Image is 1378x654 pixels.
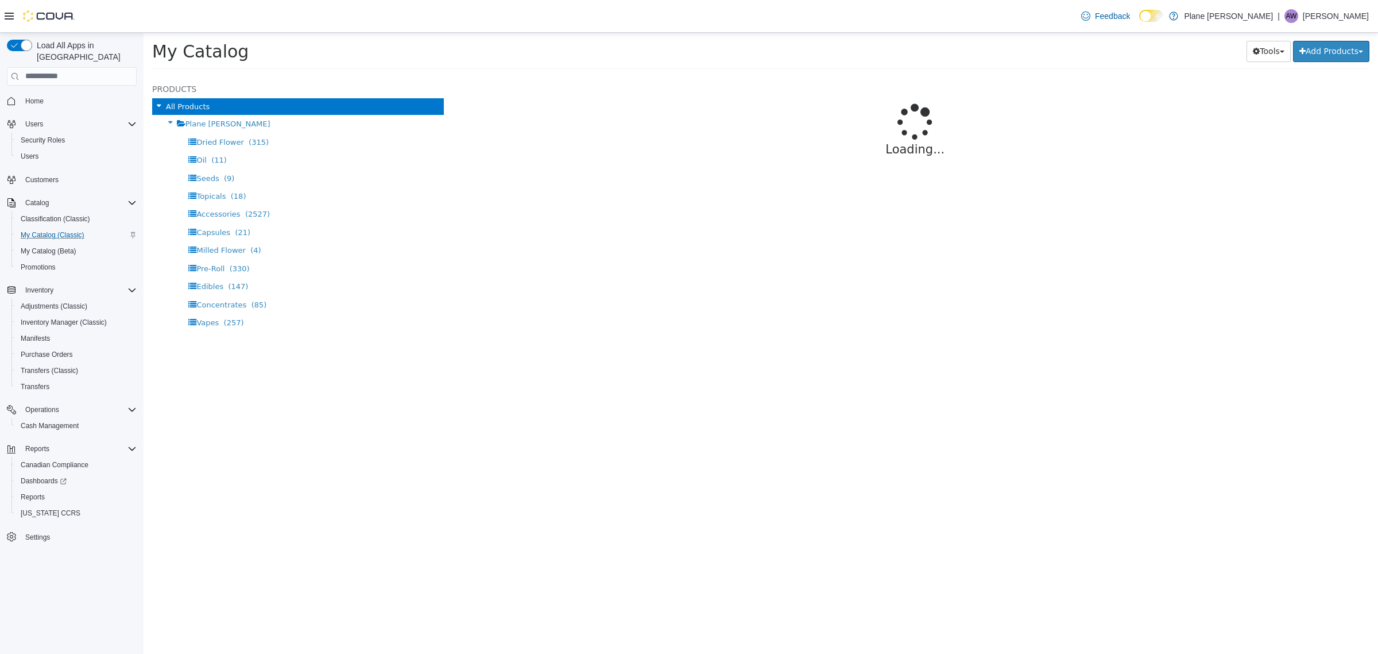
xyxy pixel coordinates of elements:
span: Adjustments (Classic) [16,299,137,313]
span: Plane [PERSON_NAME] [42,87,127,95]
button: Transfers [11,379,141,395]
a: Purchase Orders [16,348,78,361]
button: Reports [11,489,141,505]
span: (4) [107,213,117,222]
a: Promotions [16,260,60,274]
button: Tools [1103,8,1147,29]
span: Security Roles [16,133,137,147]
span: Customers [21,172,137,187]
button: Inventory Manager (Classic) [11,314,141,330]
button: Home [2,93,141,109]
span: Inventory Manager (Classic) [21,318,107,327]
a: Users [16,149,43,163]
a: Settings [21,530,55,544]
button: Security Roles [11,132,141,148]
span: My Catalog (Beta) [21,247,76,256]
span: Promotions [16,260,137,274]
button: Classification (Classic) [11,211,141,227]
span: Dried Flower [53,105,100,114]
a: Transfers (Classic) [16,364,83,378]
span: Reports [25,444,49,453]
a: Classification (Classic) [16,212,95,226]
div: Auston Wilson [1284,9,1298,23]
span: Adjustments (Classic) [21,302,87,311]
span: Transfers (Classic) [21,366,78,375]
span: Purchase Orders [16,348,137,361]
span: Inventory [25,286,53,295]
span: Concentrates [53,268,103,276]
a: Home [21,94,48,108]
span: Transfers (Classic) [16,364,137,378]
span: Operations [25,405,59,414]
p: Plane [PERSON_NAME] [1184,9,1273,23]
span: Manifests [21,334,50,343]
a: [US_STATE] CCRS [16,506,85,520]
button: Catalog [2,195,141,211]
button: Catalog [21,196,53,210]
button: Operations [2,402,141,418]
button: Add Products [1149,8,1226,29]
span: Cash Management [21,421,79,430]
button: Users [21,117,48,131]
input: Dark Mode [1139,10,1163,22]
button: Operations [21,403,64,417]
span: Catalog [25,198,49,207]
span: Manifests [16,332,137,345]
span: Users [21,117,137,131]
span: Home [21,94,137,108]
span: Seeds [53,141,75,150]
span: Settings [21,529,137,544]
span: Users [16,149,137,163]
span: Dashboards [21,476,67,486]
a: Transfers [16,380,54,394]
span: (21) [91,195,107,204]
span: (18) [87,159,103,168]
span: Reports [21,493,45,502]
button: Promotions [11,259,141,275]
button: Reports [21,442,54,456]
span: Inventory [21,283,137,297]
span: Load All Apps in [GEOGRAPHIC_DATA] [32,40,137,63]
span: Promotions [21,263,56,272]
span: Feedback [1095,10,1130,22]
button: Reports [2,441,141,457]
a: My Catalog (Beta) [16,244,81,258]
p: Loading... [352,108,1192,126]
button: Transfers (Classic) [11,363,141,379]
span: (9) [80,141,91,150]
a: Dashboards [16,474,71,488]
span: Classification (Classic) [21,214,90,224]
span: Pre-Roll [53,232,81,240]
span: My Catalog (Beta) [16,244,137,258]
span: Accessories [53,177,96,186]
img: Cova [23,10,75,22]
button: Canadian Compliance [11,457,141,473]
span: Vapes [53,286,75,294]
span: (2527) [102,177,126,186]
a: Manifests [16,332,55,345]
span: Inventory Manager (Classic) [16,316,137,329]
span: All Products [22,70,66,78]
span: [US_STATE] CCRS [21,509,80,518]
a: Canadian Compliance [16,458,93,472]
button: Inventory [2,282,141,298]
a: Security Roles [16,133,69,147]
span: (257) [80,286,100,294]
button: Manifests [11,330,141,347]
span: Settings [25,533,50,542]
button: My Catalog (Classic) [11,227,141,243]
button: Users [11,148,141,164]
p: [PERSON_NAME] [1303,9,1369,23]
span: Cash Management [16,419,137,433]
button: Inventory [21,283,58,297]
button: Users [2,116,141,132]
span: Users [21,152,38,161]
span: Catalog [21,196,137,210]
span: Operations [21,403,137,417]
a: Inventory Manager (Classic) [16,316,111,329]
span: (330) [86,232,106,240]
button: Settings [2,528,141,545]
span: Capsules [53,195,87,204]
a: Customers [21,173,63,187]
